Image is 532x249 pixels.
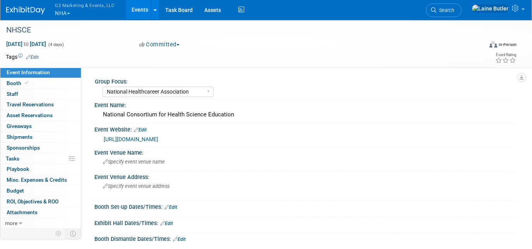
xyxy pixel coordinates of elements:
div: Exhibit Hall Dates/Times: [94,217,517,227]
a: Search [426,3,462,17]
span: Budget [7,188,24,194]
a: Edit [164,205,177,210]
span: (4 days) [48,42,64,47]
img: ExhibitDay [6,7,45,14]
div: Event Venue Address: [94,171,517,181]
span: Specify event venue name [103,159,165,165]
a: [URL][DOMAIN_NAME] [104,136,158,142]
a: Shipments [0,132,81,142]
span: Attachments [7,209,38,215]
div: In-Person [498,42,517,48]
div: Event Name: [94,99,517,109]
span: [DATE] [DATE] [6,41,46,48]
a: Event Information [0,67,81,78]
span: Misc. Expenses & Credits [7,177,67,183]
a: ROI, Objectives & ROO [0,196,81,207]
div: Event Website: [94,124,517,134]
span: Giveaways [7,123,32,129]
img: Format-Inperson.png [489,41,497,48]
img: Laine Butler [472,4,509,13]
div: Event Venue Name: [94,147,517,157]
div: Booth Set-up Dates/Times: [94,201,517,211]
button: Committed [137,41,183,49]
a: more [0,218,81,229]
span: Asset Reservations [7,112,53,118]
span: Tasks [6,155,19,162]
span: Specify event venue address [103,183,169,189]
span: Staff [7,91,18,97]
a: Asset Reservations [0,110,81,121]
a: Staff [0,89,81,99]
span: Sponsorships [7,145,40,151]
a: Attachments [0,207,81,218]
span: ROI, Objectives & ROO [7,198,58,205]
a: Budget [0,186,81,196]
a: Edit [26,55,39,60]
span: Travel Reservations [7,101,54,107]
a: Edit [173,237,186,242]
span: more [5,220,17,226]
span: Playbook [7,166,29,172]
i: Booth reservation complete [25,81,29,85]
td: Toggle Event Tabs [65,229,81,239]
div: Group Focus: [95,76,513,85]
span: to [22,41,30,47]
td: Personalize Event Tab Strip [52,229,65,239]
span: Search [436,7,454,13]
a: Edit [134,127,147,133]
a: Giveaways [0,121,81,131]
div: National Consortium for Health Science Education [100,109,511,121]
span: Shipments [7,134,33,140]
div: Event Format [441,40,517,52]
div: Event Rating [495,53,516,57]
div: Booth Dismantle Dates/Times: [94,233,517,243]
a: Playbook [0,164,81,174]
td: Tags [6,53,39,61]
div: NHSCE [3,23,473,37]
a: Tasks [0,153,81,164]
a: Misc. Expenses & Credits [0,175,81,185]
a: Travel Reservations [0,99,81,110]
a: Booth [0,78,81,89]
span: G2 Marketing & Events, LLC [55,1,115,9]
a: Edit [160,221,173,226]
span: Booth [7,80,30,86]
a: Sponsorships [0,143,81,153]
span: Event Information [7,69,50,75]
